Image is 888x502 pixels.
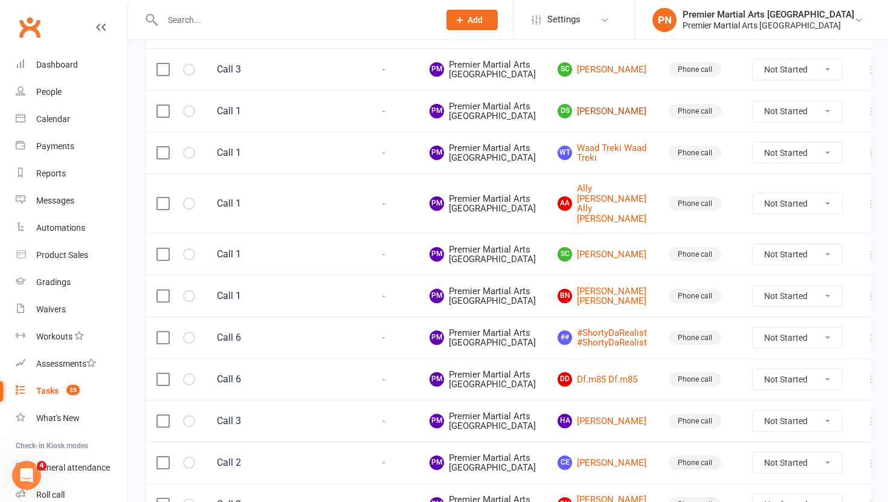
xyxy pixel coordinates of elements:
[558,62,647,77] a: Sc[PERSON_NAME]
[36,277,71,287] div: Gradings
[217,63,338,76] div: Call 3
[669,289,721,303] div: Phone call
[36,304,66,314] div: Waivers
[36,60,78,69] div: Dashboard
[669,196,721,211] div: Phone call
[669,62,721,77] div: Phone call
[558,330,572,345] span: ##
[430,286,536,306] span: Premier Martial Arts [GEOGRAPHIC_DATA]
[36,359,96,368] div: Assessments
[12,461,41,490] iframe: Intercom live chat
[359,375,408,385] div: -
[468,15,483,25] span: Add
[36,463,110,472] div: General attendance
[558,372,647,387] a: DDDf.m85 Df.m85
[16,296,127,323] a: Waivers
[36,114,70,124] div: Calendar
[669,372,721,387] div: Phone call
[430,104,444,118] span: PM
[16,405,127,432] a: What's New
[16,160,127,187] a: Reports
[359,106,408,117] div: -
[558,414,572,428] span: HA
[217,332,338,344] div: Call 6
[558,247,572,262] span: Sc
[430,62,444,77] span: PM
[430,370,536,390] span: Premier Martial Arts [GEOGRAPHIC_DATA]
[217,457,338,469] div: Call 2
[36,141,74,151] div: Payments
[217,105,338,117] div: Call 1
[430,101,536,121] span: Premier Martial Arts [GEOGRAPHIC_DATA]
[36,169,66,178] div: Reports
[16,51,127,79] a: Dashboard
[558,146,572,160] span: WT
[16,350,127,378] a: Assessments
[217,248,338,260] div: Call 1
[669,330,721,345] div: Phone call
[669,247,721,262] div: Phone call
[16,187,127,214] a: Messages
[217,415,338,427] div: Call 3
[217,147,338,159] div: Call 1
[652,8,677,32] div: PN
[430,289,444,303] span: PM
[669,104,721,118] div: Phone call
[558,104,647,118] a: DS[PERSON_NAME]
[217,198,338,210] div: Call 1
[430,330,444,345] span: PM
[669,455,721,470] div: Phone call
[558,414,647,428] a: HA[PERSON_NAME]
[66,385,80,395] span: 35
[430,411,536,431] span: Premier Martial Arts [GEOGRAPHIC_DATA]
[558,455,572,470] span: CE
[36,332,72,341] div: Workouts
[430,60,536,80] span: Premier Martial Arts [GEOGRAPHIC_DATA]
[16,269,127,296] a: Gradings
[558,289,572,303] span: BN
[359,65,408,75] div: -
[430,453,536,473] span: Premier Martial Arts [GEOGRAPHIC_DATA]
[430,143,536,163] span: Premier Martial Arts [GEOGRAPHIC_DATA]
[16,378,127,405] a: Tasks 35
[16,214,127,242] a: Automations
[430,247,444,262] span: PM
[217,373,338,385] div: Call 6
[669,146,721,160] div: Phone call
[558,455,647,470] a: CE[PERSON_NAME]
[430,146,444,160] span: PM
[558,184,647,224] a: AAAlly [PERSON_NAME] Ally [PERSON_NAME]
[558,104,572,118] span: DS
[359,199,408,209] div: -
[14,12,45,42] a: Clubworx
[558,286,647,306] a: BN[PERSON_NAME] [PERSON_NAME]
[547,6,581,33] span: Settings
[430,328,536,348] span: Premier Martial Arts [GEOGRAPHIC_DATA]
[683,20,854,31] div: Premier Martial Arts [GEOGRAPHIC_DATA]
[430,196,444,211] span: PM
[359,249,408,260] div: -
[558,247,647,262] a: Sc[PERSON_NAME]
[558,328,647,348] a: ###ShortyDaRealist #ShortyDaRealist
[36,386,59,396] div: Tasks
[669,414,721,428] div: Phone call
[36,196,74,205] div: Messages
[558,143,647,163] a: WTWaad Treki Waad Treki
[359,333,408,343] div: -
[36,490,65,500] div: Roll call
[16,323,127,350] a: Workouts
[16,106,127,133] a: Calendar
[16,133,127,160] a: Payments
[558,372,572,387] span: DD
[37,461,47,471] span: 4
[36,413,80,423] div: What's New
[359,458,408,468] div: -
[16,242,127,269] a: Product Sales
[159,11,431,28] input: Search...
[430,245,536,265] span: Premier Martial Arts [GEOGRAPHIC_DATA]
[430,455,444,470] span: PM
[217,290,338,302] div: Call 1
[36,223,85,233] div: Automations
[36,87,62,97] div: People
[359,291,408,301] div: -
